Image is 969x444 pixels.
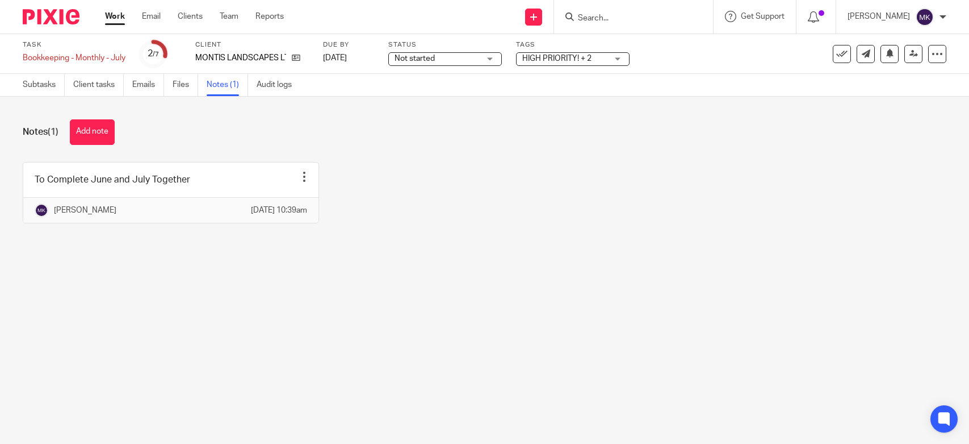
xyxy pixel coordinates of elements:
[54,205,116,216] p: [PERSON_NAME]
[70,119,115,145] button: Add note
[23,9,79,24] img: Pixie
[142,11,161,22] a: Email
[388,40,502,49] label: Status
[148,47,159,60] div: 2
[323,54,347,62] span: [DATE]
[522,55,592,63] span: HIGH PRIORITY! + 2
[105,11,125,22] a: Work
[255,11,284,22] a: Reports
[577,14,679,24] input: Search
[132,74,164,96] a: Emails
[323,40,374,49] label: Due by
[916,8,934,26] img: svg%3E
[23,74,65,96] a: Subtasks
[153,51,159,57] small: /7
[195,52,286,64] p: MONTIS LANDSCAPES LTD
[173,74,198,96] a: Files
[48,127,58,136] span: (1)
[251,205,307,216] p: [DATE] 10:39am
[257,74,300,96] a: Audit logs
[195,40,309,49] label: Client
[23,126,58,138] h1: Notes
[741,13,785,20] span: Get Support
[35,204,48,217] img: svg%3E
[848,11,910,22] p: [PERSON_NAME]
[178,11,203,22] a: Clients
[73,74,124,96] a: Client tasks
[23,52,125,64] div: Bookkeeping - Monthly - July
[23,40,125,49] label: Task
[207,74,248,96] a: Notes (1)
[395,55,435,63] span: Not started
[516,40,630,49] label: Tags
[220,11,238,22] a: Team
